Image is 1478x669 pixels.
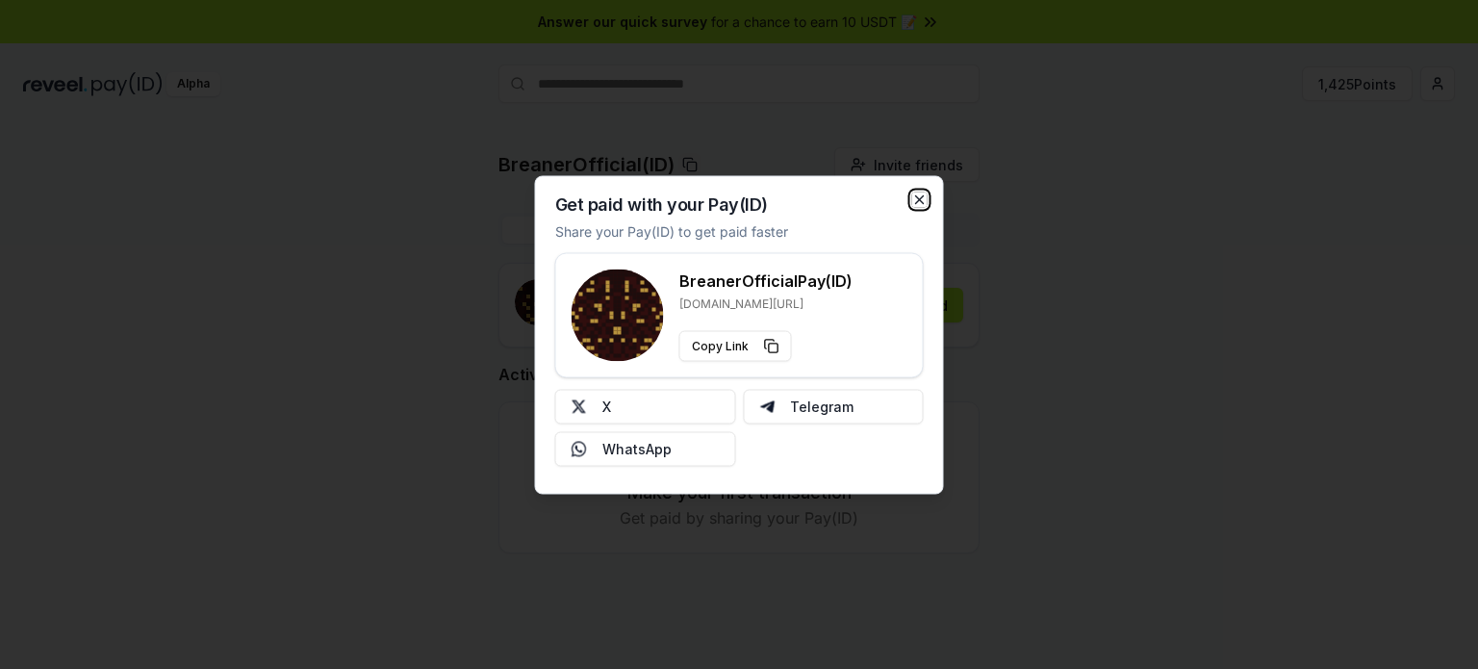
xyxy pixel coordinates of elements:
img: Telegram [759,399,775,414]
h2: Get paid with your Pay(ID) [555,195,768,213]
button: WhatsApp [555,431,736,466]
button: Telegram [743,389,924,424]
p: Share your Pay(ID) to get paid faster [555,220,788,241]
img: Whatsapp [572,441,587,456]
button: X [555,389,736,424]
h3: BreanerOfficial Pay(ID) [679,269,853,292]
p: [DOMAIN_NAME][URL] [679,296,853,311]
button: Copy Link [679,330,792,361]
img: X [572,399,587,414]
